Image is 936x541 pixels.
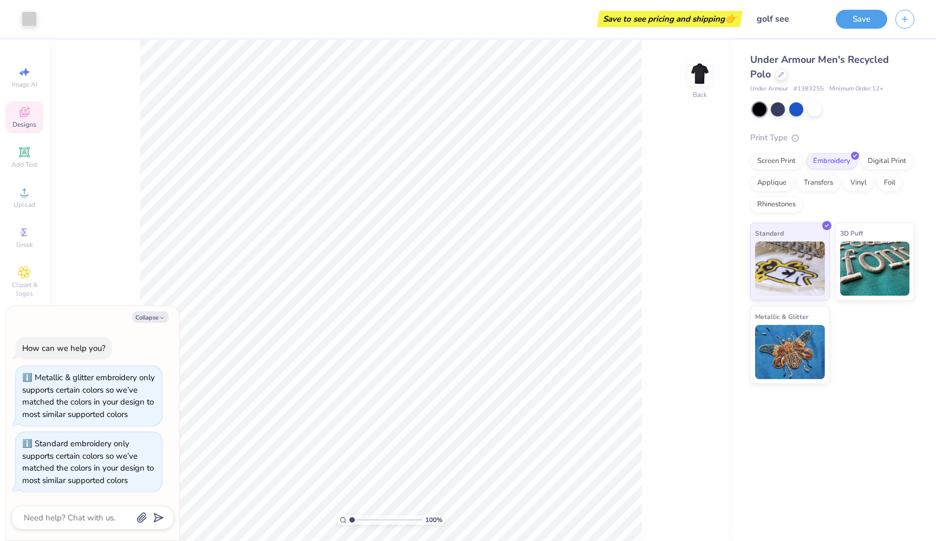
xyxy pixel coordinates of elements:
[836,10,887,29] button: Save
[5,281,43,298] span: Clipart & logos
[693,90,707,100] div: Back
[829,84,883,94] span: Minimum Order: 12 +
[22,343,106,354] div: How can we help you?
[12,80,37,89] span: Image AI
[843,175,874,191] div: Vinyl
[600,11,740,27] div: Save to see pricing and shipping
[750,84,788,94] span: Under Armour
[840,242,910,296] img: 3D Puff
[806,153,857,170] div: Embroidery
[750,153,803,170] div: Screen Print
[797,175,840,191] div: Transfers
[750,175,794,191] div: Applique
[794,84,824,94] span: # 1383255
[12,120,36,129] span: Designs
[748,8,828,30] input: Untitled Design
[725,12,737,25] span: 👉
[14,200,35,209] span: Upload
[11,160,37,169] span: Add Text
[861,153,913,170] div: Digital Print
[750,53,889,81] span: Under Armour Men's Recycled Polo
[750,197,803,213] div: Rhinestones
[689,63,711,84] img: Back
[132,311,168,323] button: Collapse
[755,242,825,296] img: Standard
[840,227,863,239] span: 3D Puff
[750,132,914,144] div: Print Type
[22,438,154,486] div: Standard embroidery only supports certain colors so we’ve matched the colors in your design to mo...
[16,240,33,249] span: Greek
[22,372,155,420] div: Metallic & glitter embroidery only supports certain colors so we’ve matched the colors in your de...
[755,325,825,379] img: Metallic & Glitter
[425,515,443,525] span: 100 %
[755,311,809,322] span: Metallic & Glitter
[755,227,784,239] span: Standard
[877,175,902,191] div: Foil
